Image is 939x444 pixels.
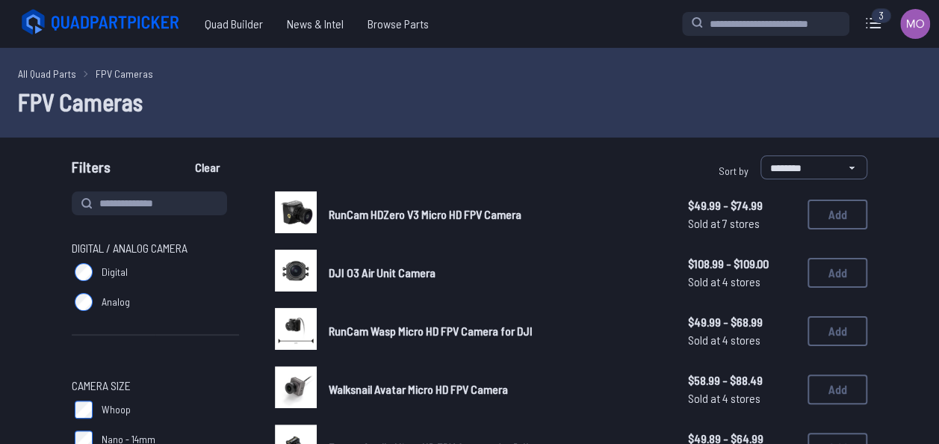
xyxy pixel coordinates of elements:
[688,273,796,291] span: Sold at 4 stores
[329,207,521,221] span: RunCam HDZero V3 Micro HD FPV Camera
[102,402,131,417] span: Whoop
[18,66,76,81] a: All Quad Parts
[808,200,867,229] button: Add
[329,382,508,396] span: Walksnail Avatar Micro HD FPV Camera
[275,9,356,39] a: News & Intel
[688,331,796,349] span: Sold at 4 stores
[688,215,796,232] span: Sold at 7 stores
[72,377,131,395] span: Camera Size
[275,366,317,413] a: image
[75,293,93,311] input: Analog
[329,322,664,340] a: RunCam Wasp Micro HD FPV Camera for DJI
[688,313,796,331] span: $49.99 - $68.99
[275,250,317,292] img: image
[808,374,867,404] button: Add
[72,239,188,257] span: Digital / Analog Camera
[808,258,867,288] button: Add
[193,9,275,39] a: Quad Builder
[329,206,664,223] a: RunCam HDZero V3 Micro HD FPV Camera
[182,155,232,179] button: Clear
[329,380,664,398] a: Walksnail Avatar Micro HD FPV Camera
[102,265,128,280] span: Digital
[356,9,441,39] a: Browse Parts
[688,389,796,407] span: Sold at 4 stores
[329,324,533,338] span: RunCam Wasp Micro HD FPV Camera for DJI
[18,84,921,120] h1: FPV Cameras
[75,263,93,281] input: Digital
[275,308,317,350] img: image
[96,66,153,81] a: FPV Cameras
[275,366,317,408] img: image
[719,164,749,177] span: Sort by
[808,316,867,346] button: Add
[275,191,317,238] a: image
[329,265,436,280] span: DJI O3 Air Unit Camera
[871,8,891,23] div: 3
[760,155,867,179] select: Sort by
[275,250,317,296] a: image
[688,255,796,273] span: $108.99 - $109.00
[275,308,317,354] a: image
[275,191,317,233] img: image
[688,197,796,215] span: $49.99 - $74.99
[329,264,664,282] a: DJI O3 Air Unit Camera
[72,155,111,185] span: Filters
[102,295,130,309] span: Analog
[900,9,930,39] img: User
[688,371,796,389] span: $58.99 - $88.49
[75,401,93,419] input: Whoop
